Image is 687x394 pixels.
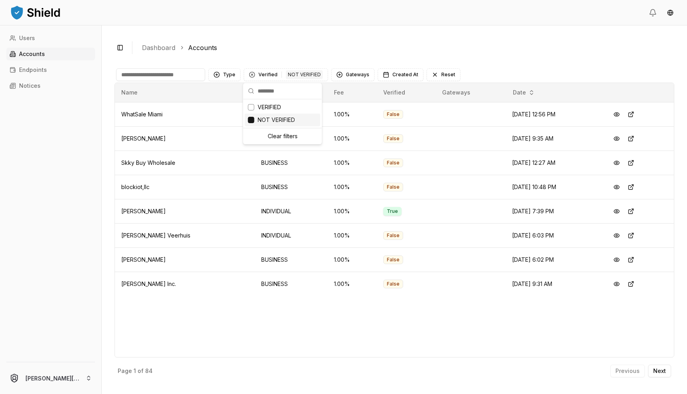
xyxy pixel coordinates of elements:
[10,4,61,20] img: ShieldPay Logo
[512,159,555,166] span: [DATE] 12:27 AM
[121,135,166,142] span: [PERSON_NAME]
[255,223,328,247] td: INDIVIDUAL
[510,86,538,99] button: Date
[512,280,552,287] span: [DATE] 9:31 AM
[377,83,436,102] th: Verified
[6,79,95,92] a: Notices
[427,68,460,81] button: Reset filters
[334,111,350,118] span: 1.00 %
[121,183,149,190] span: blockiot,llc
[378,68,423,81] button: Created At
[286,70,323,79] div: NOT VERIFIED
[19,67,47,73] p: Endpoints
[134,368,136,374] p: 1
[255,199,328,223] td: INDIVIDUAL
[255,247,328,272] td: BUSINESS
[255,151,328,175] td: BUSINESS
[243,99,322,144] div: Suggestions
[334,208,350,214] span: 1.00 %
[249,71,255,78] div: Clear Verified filter
[121,232,190,239] span: [PERSON_NAME] Veerhuis
[115,83,255,102] th: Name
[334,159,350,166] span: 1.00 %
[121,280,176,287] span: [PERSON_NAME] Inc.
[334,280,350,287] span: 1.00 %
[121,159,175,166] span: Skky Buy Wholesale
[19,51,45,57] p: Accounts
[208,68,241,81] button: Type
[25,374,79,382] p: [PERSON_NAME][EMAIL_ADDRESS][DOMAIN_NAME]
[142,43,668,52] nav: breadcrumb
[334,232,350,239] span: 1.00 %
[436,83,506,102] th: Gateways
[244,68,328,81] button: Clear Verified filterVerifiedNOT VERIFIED
[512,183,556,190] span: [DATE] 10:48 PM
[328,83,376,102] th: Fee
[258,103,281,111] span: VERIFIED
[118,368,132,374] p: Page
[258,116,295,124] span: NOT VERIFIED
[255,272,328,296] td: BUSINESS
[648,365,671,377] button: Next
[245,130,320,143] div: Clear filters
[121,208,166,214] span: [PERSON_NAME]
[121,111,163,118] span: WhatSale Miami
[255,175,328,199] td: BUSINESS
[6,48,95,60] a: Accounts
[653,368,666,374] p: Next
[512,208,554,214] span: [DATE] 7:39 PM
[512,135,553,142] span: [DATE] 9:35 AM
[334,183,350,190] span: 1.00 %
[19,83,41,89] p: Notices
[19,35,35,41] p: Users
[6,64,95,76] a: Endpoints
[145,368,153,374] p: 84
[138,368,144,374] p: of
[3,365,98,391] button: [PERSON_NAME][EMAIL_ADDRESS][DOMAIN_NAME]
[512,232,554,239] span: [DATE] 6:03 PM
[6,32,95,44] a: Users
[512,111,555,118] span: [DATE] 12:56 PM
[512,256,554,263] span: [DATE] 6:02 PM
[334,135,350,142] span: 1.00 %
[121,256,166,263] span: [PERSON_NAME]
[331,68,375,81] button: Gateways
[142,43,175,52] a: Dashboard
[334,256,350,263] span: 1.00 %
[188,43,217,52] a: Accounts
[392,71,418,78] span: Created At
